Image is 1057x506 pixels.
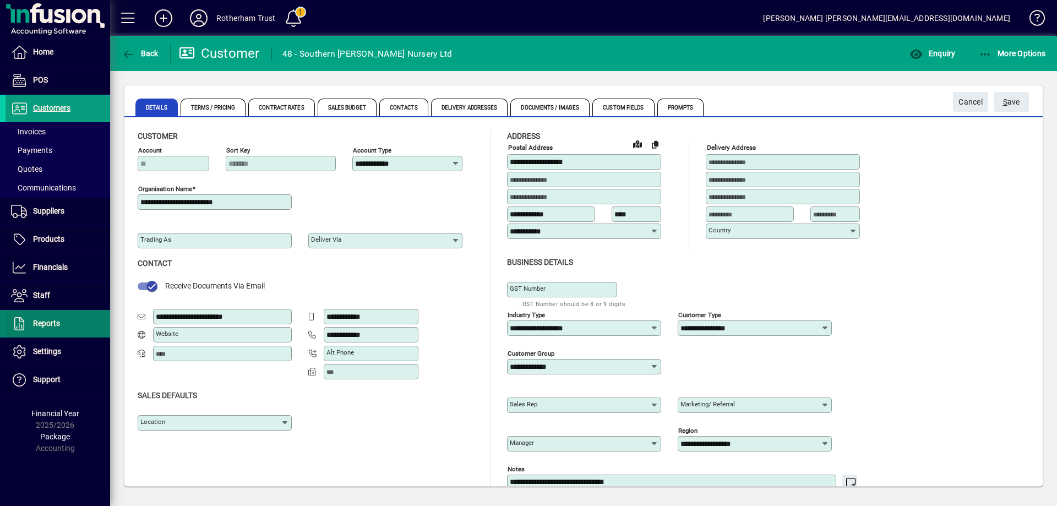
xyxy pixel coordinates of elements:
[135,99,178,116] span: Details
[510,400,537,408] mat-label: Sales rep
[6,178,110,197] a: Communications
[216,9,276,27] div: Rotherham Trust
[6,39,110,66] a: Home
[976,43,1049,63] button: More Options
[318,99,377,116] span: Sales Budget
[508,465,525,472] mat-label: Notes
[179,45,260,62] div: Customer
[6,67,110,94] a: POS
[709,226,731,234] mat-label: Country
[140,236,171,243] mat-label: Trading as
[6,338,110,366] a: Settings
[353,146,391,154] mat-label: Account Type
[6,198,110,225] a: Suppliers
[33,104,70,112] span: Customers
[657,99,704,116] span: Prompts
[909,49,955,58] span: Enquiry
[156,330,178,338] mat-label: Website
[33,235,64,243] span: Products
[181,99,246,116] span: Terms / Pricing
[6,122,110,141] a: Invoices
[326,349,354,356] mat-label: Alt Phone
[6,282,110,309] a: Staff
[1003,97,1007,106] span: S
[138,259,172,268] span: Contact
[282,45,453,63] div: 48 - Southern [PERSON_NAME] Nursery Ltd
[431,99,508,116] span: Delivery Addresses
[138,132,178,140] span: Customer
[958,93,983,111] span: Cancel
[994,92,1029,112] button: Save
[110,43,171,63] app-page-header-button: Back
[11,146,52,155] span: Payments
[33,263,68,271] span: Financials
[6,310,110,338] a: Reports
[6,226,110,253] a: Products
[680,400,735,408] mat-label: Marketing/ Referral
[146,8,181,28] button: Add
[311,236,341,243] mat-label: Deliver via
[33,291,50,300] span: Staff
[31,409,79,418] span: Financial Year
[522,297,626,310] mat-hint: GST Number should be 8 or 9 digits
[226,146,250,154] mat-label: Sort key
[678,426,698,434] mat-label: Region
[1003,93,1020,111] span: ave
[11,165,42,173] span: Quotes
[1021,2,1043,38] a: Knowledge Base
[510,285,546,292] mat-label: GST Number
[33,75,48,84] span: POS
[6,366,110,394] a: Support
[138,391,197,400] span: Sales defaults
[763,9,1010,27] div: [PERSON_NAME] [PERSON_NAME][EMAIL_ADDRESS][DOMAIN_NAME]
[510,99,590,116] span: Documents / Images
[33,47,53,56] span: Home
[508,349,554,357] mat-label: Customer group
[979,49,1046,58] span: More Options
[646,135,664,153] button: Copy to Delivery address
[33,319,60,328] span: Reports
[33,375,61,384] span: Support
[507,258,573,266] span: Business details
[33,206,64,215] span: Suppliers
[40,432,70,441] span: Package
[6,254,110,281] a: Financials
[508,311,545,318] mat-label: Industry type
[248,99,314,116] span: Contract Rates
[11,183,76,192] span: Communications
[140,418,165,426] mat-label: Location
[11,127,46,136] span: Invoices
[6,141,110,160] a: Payments
[6,160,110,178] a: Quotes
[678,311,721,318] mat-label: Customer type
[119,43,161,63] button: Back
[379,99,428,116] span: Contacts
[592,99,654,116] span: Custom Fields
[138,185,192,193] mat-label: Organisation name
[907,43,958,63] button: Enquiry
[181,8,216,28] button: Profile
[138,146,162,154] mat-label: Account
[953,92,988,112] button: Cancel
[510,439,534,447] mat-label: Manager
[165,281,265,290] span: Receive Documents Via Email
[507,132,540,140] span: Address
[629,135,646,153] a: View on map
[33,347,61,356] span: Settings
[122,49,159,58] span: Back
